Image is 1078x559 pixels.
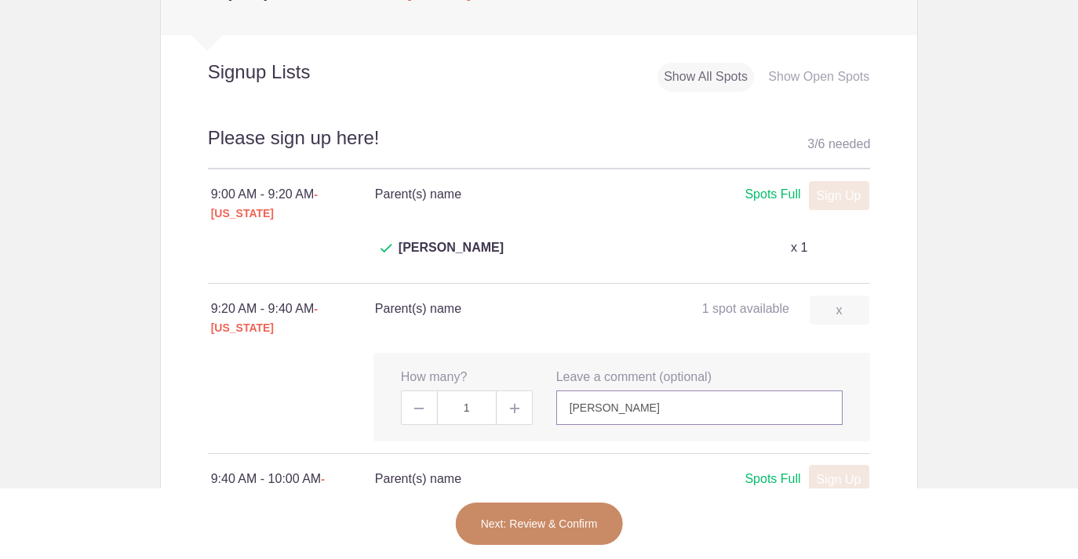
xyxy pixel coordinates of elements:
h4: Parent(s) name [375,299,621,318]
h4: Parent(s) name [375,470,621,488]
h2: Please sign up here! [208,125,871,169]
div: 3 6 needed [807,132,870,156]
div: Show All Spots [657,63,754,92]
div: Spots Full [745,185,800,205]
span: - [US_STATE] [211,303,318,334]
span: - [US_STATE] [211,188,318,220]
p: x 1 [791,238,807,257]
div: 9:20 AM - 9:40 AM [211,299,375,337]
span: - [US_STATE] [211,473,325,504]
span: / [814,137,818,151]
img: Plus gray [510,404,519,413]
span: [PERSON_NAME] [399,238,504,276]
img: Check dark green [381,244,392,253]
div: 9:40 AM - 10:00 AM [211,470,375,507]
a: x [810,296,869,325]
h4: Parent(s) name [375,185,621,204]
span: 1 spot available [702,302,789,315]
img: Minus gray [414,408,424,409]
div: Show Open Spots [762,63,876,92]
label: Leave a comment (optional) [556,368,712,387]
label: How many? [401,368,467,387]
h2: Signup Lists [161,60,413,84]
div: Spots Full [745,470,800,489]
button: Next: Review & Confirm [455,502,624,546]
div: 9:00 AM - 9:20 AM [211,185,375,223]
